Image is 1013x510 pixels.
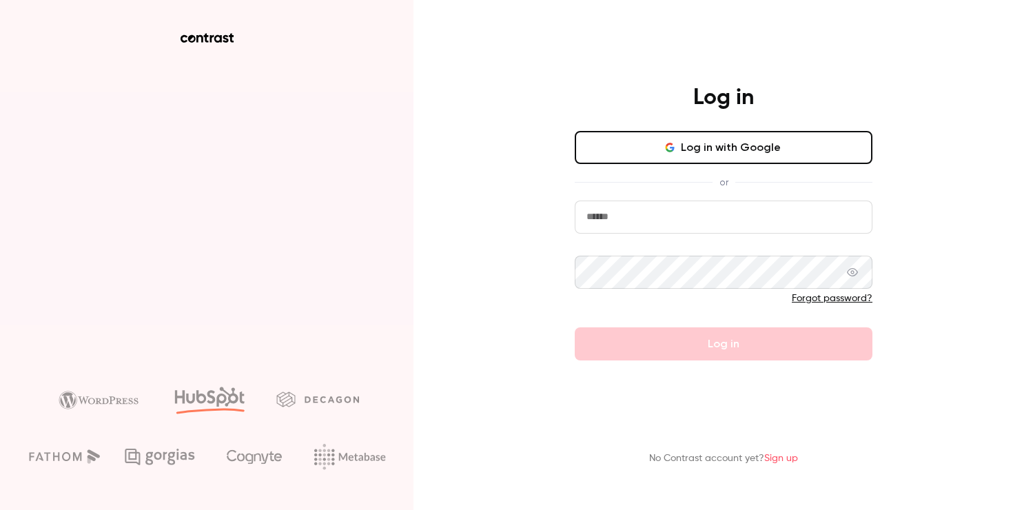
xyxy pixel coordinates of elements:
h4: Log in [693,84,754,112]
button: Log in with Google [575,131,872,164]
a: Sign up [764,453,798,463]
p: No Contrast account yet? [649,451,798,466]
img: decagon [276,391,359,407]
span: or [713,175,735,190]
a: Forgot password? [792,294,872,303]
